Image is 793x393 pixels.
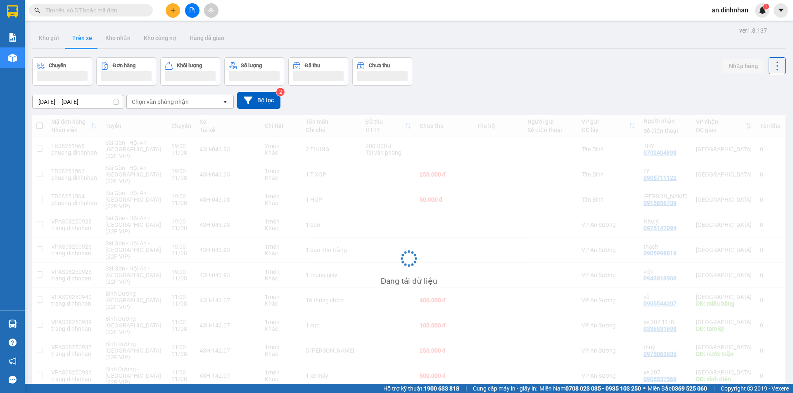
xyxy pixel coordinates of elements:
[9,376,17,384] span: message
[8,320,17,328] img: warehouse-icon
[204,3,218,18] button: aim
[643,387,646,390] span: ⚪️
[473,384,537,393] span: Cung cấp máy in - giấy in:
[45,6,143,15] input: Tìm tên, số ĐT hoặc mã đơn
[237,92,280,109] button: Bộ lọc
[137,28,183,48] button: Kho công nợ
[9,339,17,346] span: question-circle
[705,5,755,15] span: an.dinhnhan
[8,54,17,62] img: warehouse-icon
[132,98,189,106] div: Chọn văn phòng nhận
[32,28,66,48] button: Kho gửi
[739,26,767,35] div: ver 1.8.137
[774,3,788,18] button: caret-down
[383,384,459,393] span: Hỗ trợ kỹ thuật:
[66,28,99,48] button: Trên xe
[765,4,767,9] span: 1
[189,7,195,13] span: file-add
[305,63,320,68] div: Đã thu
[9,357,17,365] span: notification
[222,99,228,105] svg: open
[352,57,412,86] button: Chưa thu
[99,28,137,48] button: Kho nhận
[759,7,766,14] img: icon-new-feature
[288,57,348,86] button: Đã thu
[32,57,92,86] button: Chuyến
[34,7,40,13] span: search
[113,63,135,68] div: Đơn hàng
[224,57,284,86] button: Số lượng
[170,7,176,13] span: plus
[381,275,437,287] div: Đang tải dữ liệu
[208,7,214,13] span: aim
[672,385,707,392] strong: 0369 525 060
[96,57,156,86] button: Đơn hàng
[722,59,765,73] button: Nhập hàng
[8,33,17,42] img: solution-icon
[763,4,769,9] sup: 1
[177,63,202,68] div: Khối lượng
[185,3,199,18] button: file-add
[777,7,785,14] span: caret-down
[49,63,66,68] div: Chuyến
[241,63,262,68] div: Số lượng
[7,5,18,18] img: logo-vxr
[539,384,641,393] span: Miền Nam
[166,3,180,18] button: plus
[747,386,753,391] span: copyright
[465,384,467,393] span: |
[369,63,390,68] div: Chưa thu
[276,88,285,96] sup: 2
[33,95,123,108] input: Select a date range.
[565,385,641,392] strong: 0708 023 035 - 0935 103 250
[183,28,231,48] button: Hàng đã giao
[424,385,459,392] strong: 1900 633 818
[713,384,715,393] span: |
[648,384,707,393] span: Miền Bắc
[160,57,220,86] button: Khối lượng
